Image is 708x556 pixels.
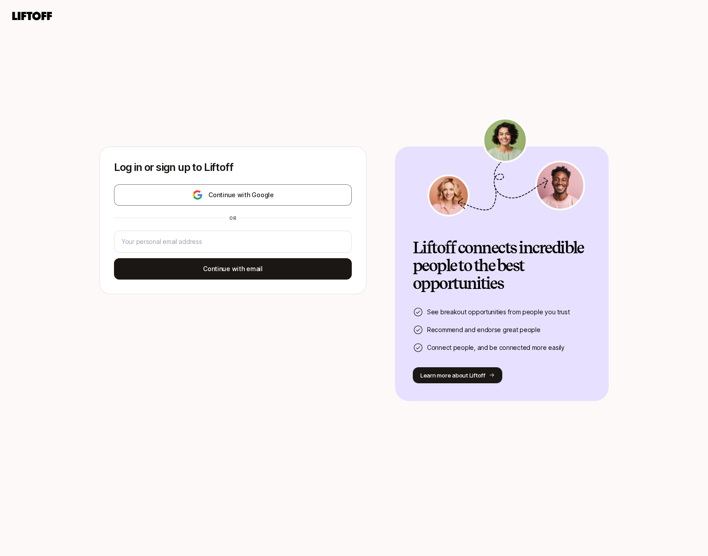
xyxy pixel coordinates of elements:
p: See breakout opportunities from people you trust [427,307,570,317]
button: Continue with email [114,258,352,280]
img: signup-banner [426,118,586,217]
input: Your personal email address [122,236,344,247]
img: google-logo [192,190,203,200]
p: Log in or sign up to Liftoff [114,161,352,174]
button: Learn more about Liftoff [413,367,502,383]
p: Connect people, and be connected more easily [427,342,565,353]
div: or [226,215,240,222]
p: Recommend and endorse great people [427,325,540,335]
button: Continue with Google [114,184,352,206]
h2: Liftoff connects incredible people to the best opportunities [413,239,591,292]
